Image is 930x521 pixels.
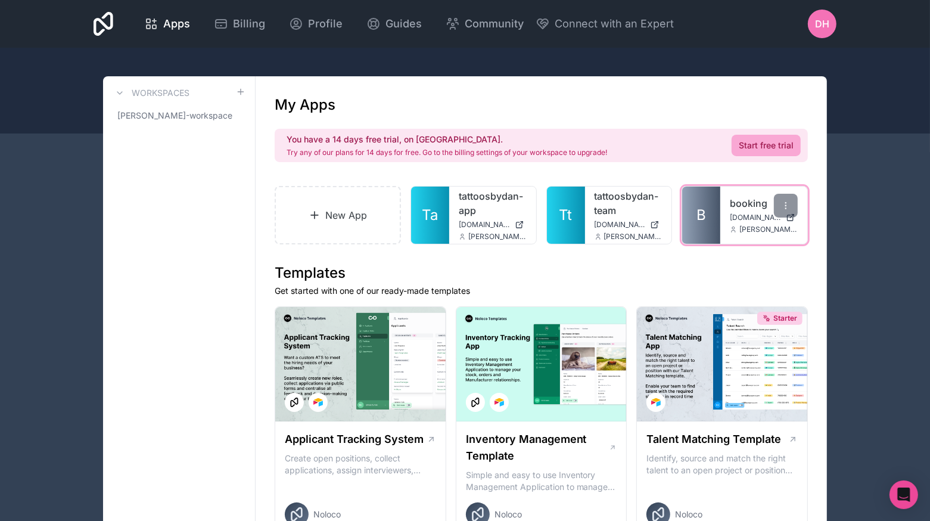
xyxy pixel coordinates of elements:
span: Apps [163,15,190,32]
h3: Workspaces [132,87,189,99]
h1: Talent Matching Template [646,431,781,448]
span: [DOMAIN_NAME] [595,220,646,230]
span: DH [815,17,829,31]
a: Community [436,11,533,37]
div: Open Intercom Messenger [889,480,918,509]
h1: My Apps [275,95,335,114]
span: Tt [559,206,573,225]
span: Profile [308,15,343,32]
a: Tt [547,187,585,244]
a: [DOMAIN_NAME] [459,220,527,230]
p: Create open positions, collect applications, assign interviewers, centralise candidate feedback a... [285,452,436,476]
h1: Applicant Tracking System [285,431,424,448]
img: Airtable Logo [313,398,323,407]
button: Connect with an Expert [536,15,674,32]
a: booking [730,196,798,210]
span: [PERSON_NAME][EMAIL_ADDRESS][DOMAIN_NAME] [468,232,527,241]
a: [PERSON_NAME]-workspace [113,105,245,126]
h1: Templates [275,263,808,283]
a: Workspaces [113,86,189,100]
span: [DOMAIN_NAME] [459,220,510,230]
p: Identify, source and match the right talent to an open project or position with our Talent Matchi... [646,452,798,476]
span: Billing [233,15,265,32]
span: [DOMAIN_NAME] [730,213,781,222]
a: Profile [279,11,352,37]
p: Get started with one of our ready-made templates [275,285,808,297]
a: [DOMAIN_NAME] [730,213,798,222]
a: New App [275,186,401,244]
span: Guides [385,15,422,32]
span: [PERSON_NAME][EMAIL_ADDRESS][DOMAIN_NAME] [739,225,798,234]
a: tattoosbydan-team [595,189,662,218]
img: Airtable Logo [651,398,661,407]
a: Start free trial [732,135,801,156]
span: B [696,206,706,225]
a: tattoosbydan-app [459,189,527,218]
p: Try any of our plans for 14 days for free. Go to the billing settings of your workspace to upgrade! [287,148,607,157]
span: [PERSON_NAME]-workspace [117,110,232,122]
a: Ta [411,187,449,244]
span: [PERSON_NAME][EMAIL_ADDRESS][DOMAIN_NAME] [604,232,662,241]
span: Ta [422,206,438,225]
h2: You have a 14 days free trial, on [GEOGRAPHIC_DATA]. [287,134,607,145]
span: Starter [773,314,797,323]
span: Noloco [494,508,522,520]
a: Guides [357,11,431,37]
a: B [682,187,720,244]
span: Connect with an Expert [555,15,674,32]
span: Community [465,15,524,32]
span: Noloco [675,508,702,520]
span: Noloco [313,508,341,520]
a: Billing [204,11,275,37]
img: Airtable Logo [494,398,504,407]
h1: Inventory Management Template [466,431,609,464]
a: Apps [135,11,200,37]
p: Simple and easy to use Inventory Management Application to manage your stock, orders and Manufact... [466,469,617,493]
a: [DOMAIN_NAME] [595,220,662,230]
